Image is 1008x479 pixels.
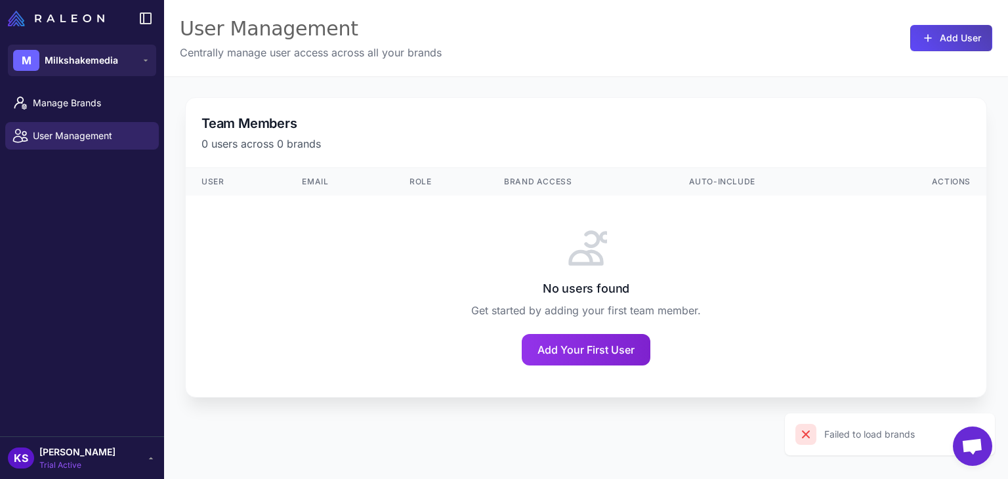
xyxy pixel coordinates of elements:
button: Add Your First User [522,334,650,365]
th: Brand Access [488,168,673,196]
a: Raleon Logo [8,10,110,26]
div: M [13,50,39,71]
a: Manage Brands [5,89,159,117]
div: Open chat [953,427,992,466]
p: 0 users across 0 brands [201,136,971,152]
th: Email [286,168,394,196]
span: [PERSON_NAME] [39,445,115,459]
span: User Management [33,129,148,143]
p: Get started by adding your first team member. [186,302,986,318]
a: User Management [5,122,159,150]
span: Trial Active [39,459,115,471]
button: Close [967,424,988,445]
h3: No users found [186,280,986,297]
button: MMilkshakemedia [8,45,156,76]
span: Manage Brands [33,96,148,110]
img: Raleon Logo [8,10,104,26]
button: Add User [910,25,992,51]
th: Auto-Include [673,168,856,196]
h2: Team Members [201,114,971,133]
th: Actions [855,168,986,196]
th: Role [394,168,488,196]
th: User [186,168,286,196]
p: Centrally manage user access across all your brands [180,45,442,60]
div: Failed to load brands [824,427,915,442]
div: User Management [180,16,442,42]
div: KS [8,448,34,469]
span: Milkshakemedia [45,53,118,68]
